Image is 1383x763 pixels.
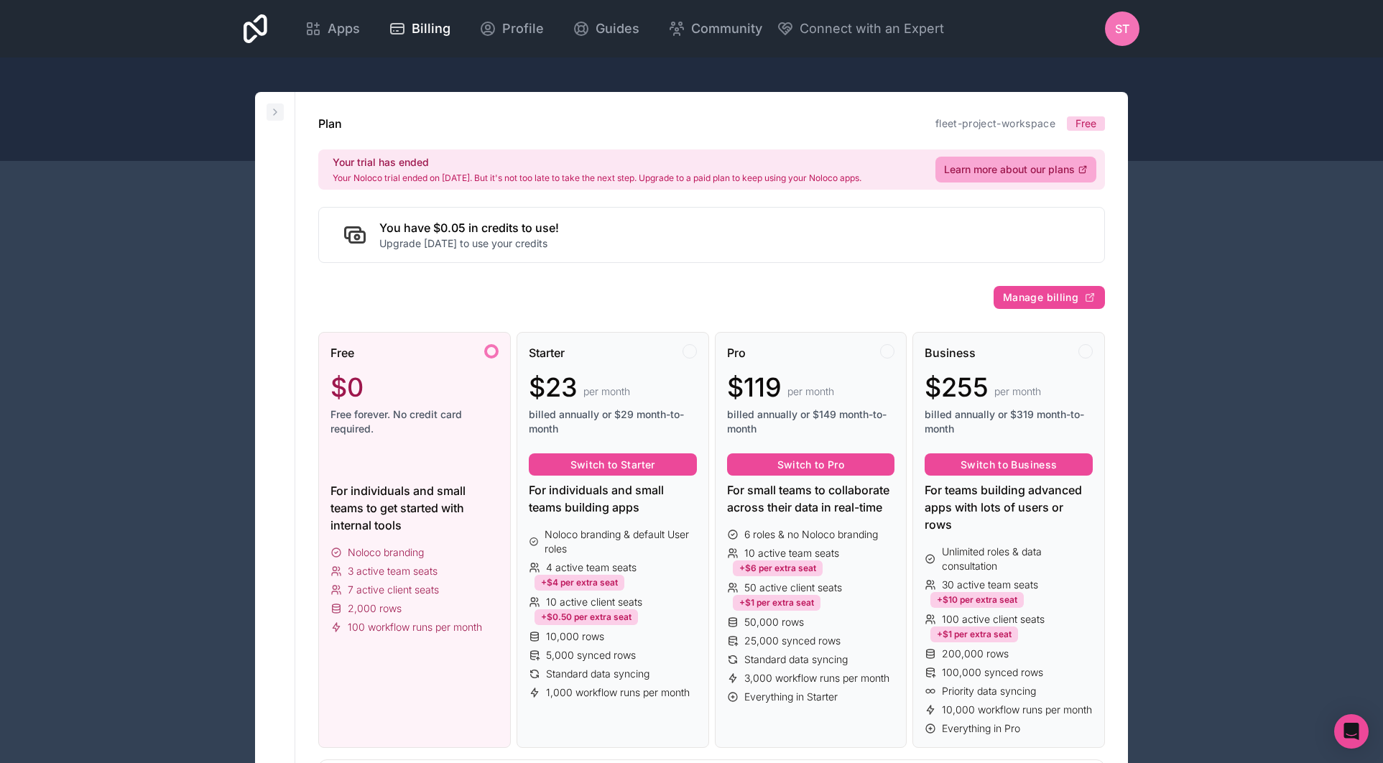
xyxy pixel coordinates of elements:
[535,609,638,625] div: +$0.50 per extra seat
[727,344,746,361] span: Pro
[529,453,697,476] button: Switch to Starter
[333,172,861,184] p: Your Noloco trial ended on [DATE]. But it's not too late to take the next step. Upgrade to a paid...
[535,575,624,591] div: +$4 per extra seat
[744,615,804,629] span: 50,000 rows
[348,583,439,597] span: 7 active client seats
[293,13,371,45] a: Apps
[468,13,555,45] a: Profile
[529,407,697,436] span: billed annually or $29 month-to-month
[744,527,878,542] span: 6 roles & no Noloco branding
[348,564,438,578] span: 3 active team seats
[744,581,842,595] span: 50 active client seats
[942,703,1092,717] span: 10,000 workflow runs per month
[330,373,364,402] span: $0
[546,595,642,609] span: 10 active client seats
[330,344,354,361] span: Free
[348,545,424,560] span: Noloco branding
[348,601,402,616] span: 2,000 rows
[583,384,630,399] span: per month
[546,685,690,700] span: 1,000 workflow runs per month
[744,546,839,560] span: 10 active team seats
[412,19,450,39] span: Billing
[930,592,1024,608] div: +$10 per extra seat
[657,13,774,45] a: Community
[727,453,895,476] button: Switch to Pro
[930,626,1018,642] div: +$1 per extra seat
[925,481,1093,533] div: For teams building advanced apps with lots of users or rows
[1115,20,1129,37] span: ST
[935,157,1096,182] a: Learn more about our plans
[744,690,838,704] span: Everything in Starter
[348,620,482,634] span: 100 workflow runs per month
[529,481,697,516] div: For individuals and small teams building apps
[942,612,1045,626] span: 100 active client seats
[546,667,649,681] span: Standard data syncing
[942,721,1020,736] span: Everything in Pro
[787,384,834,399] span: per month
[944,162,1075,177] span: Learn more about our plans
[379,236,559,251] p: Upgrade [DATE] to use your credits
[691,19,762,39] span: Community
[925,407,1093,436] span: billed annually or $319 month-to-month
[744,671,889,685] span: 3,000 workflow runs per month
[529,344,565,361] span: Starter
[744,634,841,648] span: 25,000 synced rows
[546,648,636,662] span: 5,000 synced rows
[1076,116,1096,131] span: Free
[328,19,360,39] span: Apps
[546,560,637,575] span: 4 active team seats
[935,117,1055,129] a: fleet-project-workspace
[596,19,639,39] span: Guides
[1003,291,1078,304] span: Manage billing
[942,665,1043,680] span: 100,000 synced rows
[744,652,848,667] span: Standard data syncing
[727,481,895,516] div: For small teams to collaborate across their data in real-time
[800,19,944,39] span: Connect with an Expert
[330,407,499,436] span: Free forever. No credit card required.
[733,560,823,576] div: +$6 per extra seat
[529,373,578,402] span: $23
[318,115,342,132] h1: Plan
[777,19,944,39] button: Connect with an Expert
[727,407,895,436] span: billed annually or $149 month-to-month
[994,286,1105,309] button: Manage billing
[561,13,651,45] a: Guides
[942,578,1038,592] span: 30 active team seats
[942,545,1093,573] span: Unlimited roles & data consultation
[733,595,820,611] div: +$1 per extra seat
[994,384,1041,399] span: per month
[377,13,462,45] a: Billing
[925,453,1093,476] button: Switch to Business
[942,684,1036,698] span: Priority data syncing
[333,155,861,170] h2: Your trial has ended
[1334,714,1369,749] div: Open Intercom Messenger
[330,482,499,534] div: For individuals and small teams to get started with internal tools
[727,373,782,402] span: $119
[925,373,989,402] span: $255
[545,527,696,556] span: Noloco branding & default User roles
[942,647,1009,661] span: 200,000 rows
[925,344,976,361] span: Business
[502,19,544,39] span: Profile
[379,219,559,236] h2: You have $0.05 in credits to use!
[546,629,604,644] span: 10,000 rows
